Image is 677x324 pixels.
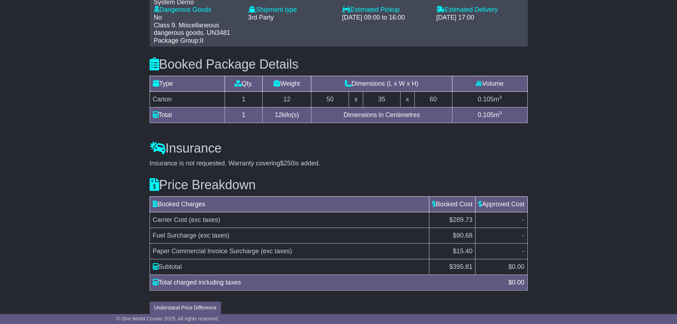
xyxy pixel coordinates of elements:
div: Shipment type [248,6,335,14]
td: Volume [452,76,527,92]
span: 12 [275,111,282,118]
td: $ [429,259,475,275]
div: [DATE] 17:00 [436,14,523,22]
span: $289.73 [449,216,472,223]
span: (exc taxes) [189,216,220,223]
span: II [200,37,204,44]
div: Dangerous Goods [154,6,241,14]
span: $250 [280,160,294,167]
span: © One World Courier 2025. All rights reserved. [117,316,219,322]
span: Carrier Cost [153,216,187,223]
td: Weight [263,76,311,92]
span: - [522,232,525,239]
div: Estimated Pickup [342,6,429,14]
span: 395.81 [453,263,472,270]
td: Carton [150,92,225,107]
div: Total charged including taxes [149,278,505,287]
td: Subtotal [150,259,429,275]
div: Insurance is not requested. Warranty covering is added. [150,160,528,168]
td: m [452,107,527,123]
span: $15.40 [453,248,472,255]
span: - [522,248,525,255]
td: 35 [363,92,401,107]
td: x [401,92,414,107]
td: 1 [225,107,263,123]
td: 60 [414,92,452,107]
span: Paper Commercial Invoice Surcharge [153,248,259,255]
td: $ [475,259,527,275]
td: 12 [263,92,311,107]
span: 0.105 [478,111,494,118]
span: (exc taxes) [198,232,230,239]
span: 0.105 [478,96,494,103]
h3: Booked Package Details [150,57,528,71]
span: - [522,216,525,223]
td: Qty. [225,76,263,92]
button: Understand Price Difference [150,302,221,314]
h3: Insurance [150,141,528,155]
sup: 3 [499,95,502,100]
span: 0.00 [512,279,524,286]
td: 50 [311,92,349,107]
div: $ [505,278,528,287]
div: [DATE] 09:00 to 16:00 [342,14,429,22]
td: Dimensions (L x W x H) [311,76,452,92]
td: Type [150,76,225,92]
span: No [154,14,162,21]
span: 0.00 [512,263,524,270]
sup: 3 [499,110,502,116]
td: Dimensions in Centimetres [311,107,452,123]
td: Approved Cost [475,196,527,212]
td: Booked Cost [429,196,475,212]
td: 1 [225,92,263,107]
span: (exc taxes) [261,248,292,255]
td: x [349,92,363,107]
span: Fuel Surcharge [153,232,197,239]
div: Package Group: [154,37,241,45]
span: 3rd Party [248,14,274,21]
span: $90.68 [453,232,472,239]
td: kilo(s) [263,107,311,123]
div: Estimated Delivery [436,6,523,14]
td: Total [150,107,225,123]
span: Class 9. Miscellaneous dangerous goods. [154,22,219,37]
td: Booked Charges [150,196,429,212]
h3: Price Breakdown [150,178,528,192]
span: UN3481 [207,29,230,36]
td: m [452,92,527,107]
